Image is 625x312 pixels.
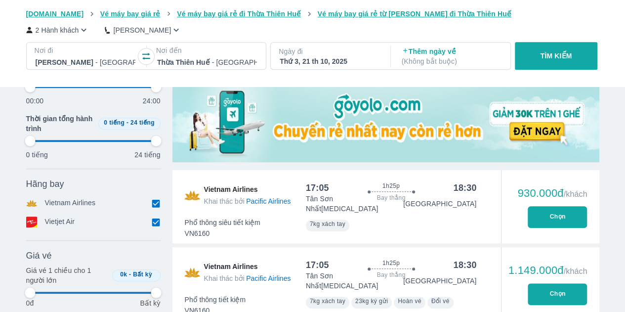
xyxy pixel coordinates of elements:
[26,298,34,308] p: 0đ
[528,206,587,228] button: Chọn
[403,199,476,209] p: [GEOGRAPHIC_DATA]
[403,276,476,286] p: [GEOGRAPHIC_DATA]
[310,221,345,227] span: 7kg xách tay
[26,96,44,106] p: 00:00
[177,10,301,18] span: Vé máy bay giá rẻ đi Thừa Thiên Huế
[172,82,599,162] img: media-0
[185,295,246,305] span: Phổ thông tiết kiệm
[382,182,400,190] span: 1h25p
[26,266,108,285] p: Giá vé 1 chiều cho 1 người lớn
[402,56,501,66] p: ( Không bắt buộc )
[105,25,181,35] button: [PERSON_NAME]
[280,56,379,66] div: Thứ 3, 21 th 10, 2025
[310,298,345,305] span: 7kg xách tay
[185,228,260,238] span: VN6160
[279,46,380,56] p: Ngày đi
[306,259,329,271] div: 17:05
[140,298,160,308] p: Bất kỳ
[113,25,171,35] p: [PERSON_NAME]
[35,45,136,55] p: Nơi đi
[26,10,84,18] span: [DOMAIN_NAME]
[26,178,64,190] span: Hãng bay
[204,262,291,283] span: Vietnam Airlines
[508,265,587,276] div: 1.149.000đ
[382,259,400,267] span: 1h25p
[126,119,128,126] span: -
[185,218,260,227] span: Phổ thông siêu tiết kiệm
[120,271,127,278] span: 0k
[246,197,291,205] span: Pacific Airlines
[36,25,79,35] p: 2 Hành khách
[184,184,200,206] img: VN
[26,25,89,35] button: 2 Hành khách
[45,217,75,227] p: Vietjet Air
[129,271,131,278] span: -
[563,190,587,198] span: /khách
[453,259,476,271] div: 18:30
[355,298,388,305] span: 23kg ký gửi
[204,274,245,282] span: Khai thác bởi
[306,182,329,194] div: 17:05
[26,150,48,160] p: 0 tiếng
[515,42,597,70] button: TÌM KIẾM
[453,182,476,194] div: 18:30
[184,262,200,283] img: VN
[318,10,511,18] span: Vé máy bay giá rẻ từ [PERSON_NAME] đi Thừa Thiên Huế
[528,283,587,305] button: Chọn
[398,298,421,305] span: Hoàn vé
[517,187,587,199] div: 930.000đ
[133,271,152,278] span: Bất kỳ
[100,10,161,18] span: Vé máy bay giá rẻ
[26,9,599,19] nav: breadcrumb
[134,150,160,160] p: 24 tiếng
[26,114,94,134] span: Thời gian tổng hành trình
[45,198,96,209] p: Vietnam Airlines
[204,197,245,205] span: Khai thác bởi
[204,184,291,206] span: Vietnam Airlines
[26,250,52,262] span: Giá vé
[246,274,291,282] span: Pacific Airlines
[306,194,403,214] p: Tân Sơn Nhất [MEDICAL_DATA]
[156,45,258,55] p: Nơi đến
[402,46,501,66] p: Thêm ngày về
[431,298,450,305] span: Đổi vé
[130,119,155,126] span: 24 tiếng
[563,267,587,275] span: /khách
[104,119,125,126] span: 0 tiếng
[541,51,572,61] p: TÌM KIẾM
[306,271,403,291] p: Tân Sơn Nhất [MEDICAL_DATA]
[143,96,161,106] p: 24:00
